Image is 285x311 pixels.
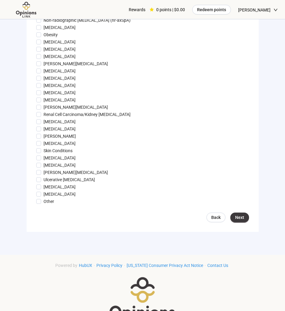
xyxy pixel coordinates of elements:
a: Privacy Policy [95,263,124,268]
p: [PERSON_NAME][MEDICAL_DATA] [44,60,108,67]
p: [MEDICAL_DATA] [44,126,76,132]
p: [MEDICAL_DATA] [44,39,76,45]
p: [MEDICAL_DATA] [44,89,76,96]
div: · · · [55,262,230,269]
a: [US_STATE] Consumer Privacy Act Notice [125,263,205,268]
button: Redeem points [192,5,231,14]
span: star [150,8,154,12]
p: [MEDICAL_DATA] [44,75,76,82]
p: [MEDICAL_DATA] [44,24,76,31]
p: [MEDICAL_DATA] [44,155,76,161]
a: Back [206,213,225,222]
button: Next [230,213,249,222]
p: [MEDICAL_DATA] [44,162,76,168]
span: [PERSON_NAME] [238,0,270,20]
p: [PERSON_NAME][MEDICAL_DATA] [44,104,108,111]
p: [MEDICAL_DATA] [44,191,76,197]
p: [PERSON_NAME][MEDICAL_DATA] [44,169,108,176]
p: Renal Cell Carcinoma/Kidney [MEDICAL_DATA] [44,111,131,118]
span: Back [211,214,221,221]
span: Redeem points [197,6,226,13]
p: Other [44,198,54,205]
span: down [274,8,278,12]
a: Contact Us [206,263,230,268]
p: [PERSON_NAME] [44,133,76,139]
p: [MEDICAL_DATA] [44,140,76,147]
p: Obesity [44,31,58,38]
p: [MEDICAL_DATA] [44,118,76,125]
p: Skin Conditions [44,147,73,154]
span: Powered by [55,263,77,268]
p: [MEDICAL_DATA] [44,53,76,60]
p: Non-radiographic [MEDICAL_DATA] (nr-axSpA) [44,17,131,24]
p: [MEDICAL_DATA] [44,184,76,190]
p: [MEDICAL_DATA] [44,82,76,89]
p: Ulcerative [MEDICAL_DATA] [44,176,95,183]
a: HubUX [77,263,94,268]
span: Next [235,214,244,221]
p: [MEDICAL_DATA] [44,46,76,53]
p: [MEDICAL_DATA] [44,97,76,103]
p: [MEDICAL_DATA] [44,68,76,74]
